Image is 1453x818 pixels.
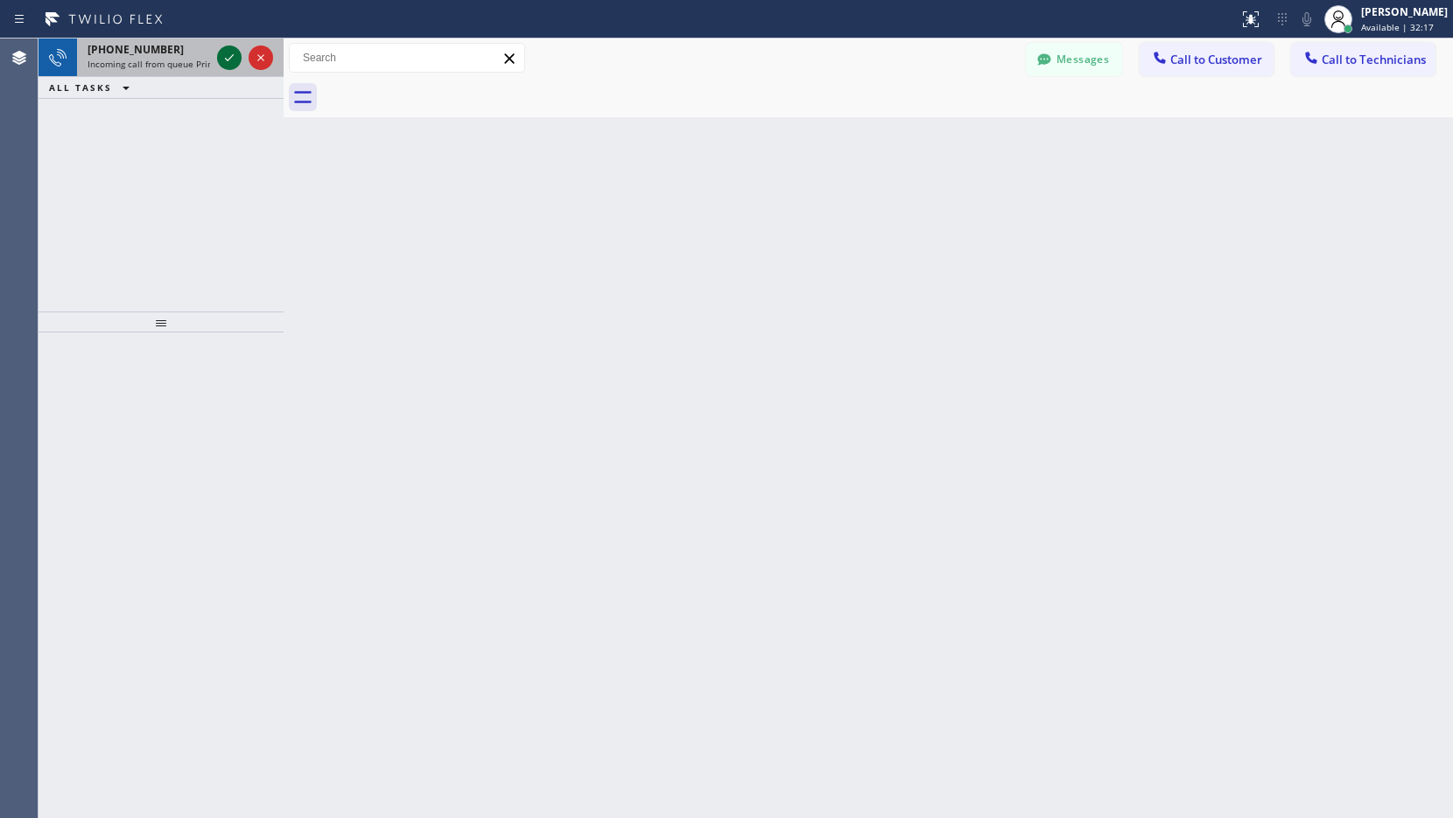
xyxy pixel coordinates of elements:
span: ALL TASKS [49,81,112,94]
button: Reject [249,45,273,70]
span: Call to Customer [1170,52,1262,67]
button: Mute [1295,7,1319,31]
button: ALL TASKS [39,77,147,98]
span: Available | 32:17 [1361,21,1434,33]
span: [PHONE_NUMBER] [88,42,184,57]
div: [PERSON_NAME] [1361,4,1448,19]
button: Messages [1026,43,1122,76]
span: Call to Technicians [1322,52,1426,67]
button: Call to Technicians [1291,43,1435,76]
input: Search [290,44,524,72]
button: Accept [217,45,242,70]
button: Call to Customer [1140,43,1274,76]
span: Incoming call from queue Primary HVAC [88,58,253,70]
